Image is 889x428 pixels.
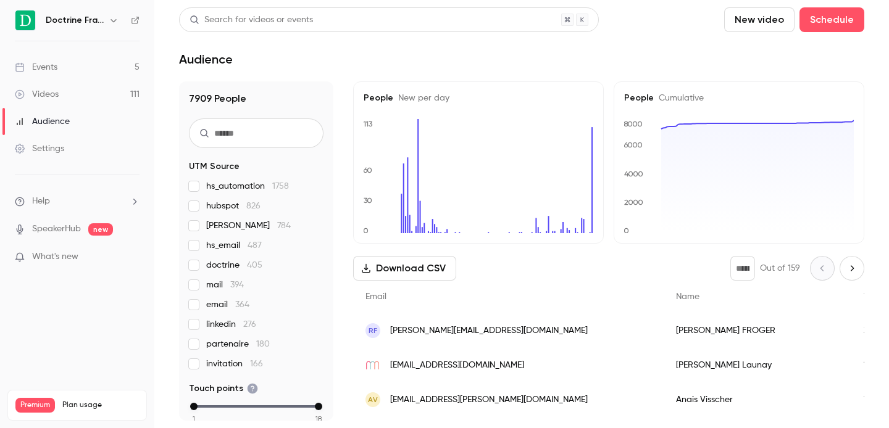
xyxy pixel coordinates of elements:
[654,94,704,102] span: Cumulative
[664,313,851,348] div: [PERSON_NAME] FROGER
[390,359,524,372] span: [EMAIL_ADDRESS][DOMAIN_NAME]
[125,252,140,263] iframe: Noticeable Trigger
[206,338,270,350] span: partenaire
[390,324,588,337] span: [PERSON_NAME][EMAIL_ADDRESS][DOMAIN_NAME]
[277,221,291,230] span: 784
[365,358,380,372] img: temelio-avocats.fr
[272,182,289,191] span: 1758
[246,202,261,210] span: 826
[364,92,593,104] h5: People
[676,292,699,301] span: Name
[179,52,233,67] h1: Audience
[15,142,64,155] div: Settings
[190,14,313,27] div: Search for videos or events
[315,403,322,410] div: max
[760,262,800,274] p: Out of 159
[206,358,263,370] span: invitation
[624,120,643,128] text: 8000
[393,94,449,102] span: New per day
[363,226,369,235] text: 0
[206,298,249,311] span: email
[390,393,588,406] span: [EMAIL_ADDRESS][PERSON_NAME][DOMAIN_NAME]
[46,14,104,27] h6: Doctrine France
[15,61,57,73] div: Events
[364,196,372,205] text: 30
[206,239,262,252] span: hs_email
[189,160,240,173] span: UTM Source
[624,170,643,178] text: 4000
[15,88,59,101] div: Videos
[243,320,256,329] span: 276
[724,7,795,32] button: New video
[363,166,372,175] text: 60
[256,340,270,348] span: 180
[799,7,864,32] button: Schedule
[189,382,258,395] span: Touch points
[15,10,35,30] img: Doctrine France
[193,413,195,424] span: 1
[206,259,262,271] span: doctrine
[62,400,139,410] span: Plan usage
[206,200,261,212] span: hubspot
[206,279,244,291] span: mail
[32,195,50,208] span: Help
[206,318,256,331] span: linkedin
[15,195,140,208] li: help-dropdown-opener
[363,120,373,128] text: 113
[624,226,629,235] text: 0
[32,250,78,263] span: What's new
[32,223,81,236] a: SpeakerHub
[247,261,262,270] span: 405
[15,115,70,128] div: Audience
[664,382,851,417] div: Anais Visscher
[15,398,55,413] span: Premium
[88,223,113,236] span: new
[624,141,643,149] text: 6000
[190,403,198,410] div: min
[189,91,323,106] h1: 7909 People
[230,281,244,289] span: 394
[248,241,262,250] span: 487
[664,348,851,382] div: [PERSON_NAME] Launay
[368,394,378,405] span: AV
[206,180,289,192] span: hs_automation
[624,92,854,104] h5: People
[206,220,291,232] span: [PERSON_NAME]
[840,256,864,281] button: Next page
[365,292,386,301] span: Email
[624,198,643,207] text: 2000
[315,413,322,424] span: 18
[353,256,456,281] button: Download CSV
[250,360,263,368] span: 166
[235,300,249,309] span: 364
[369,325,377,336] span: RF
